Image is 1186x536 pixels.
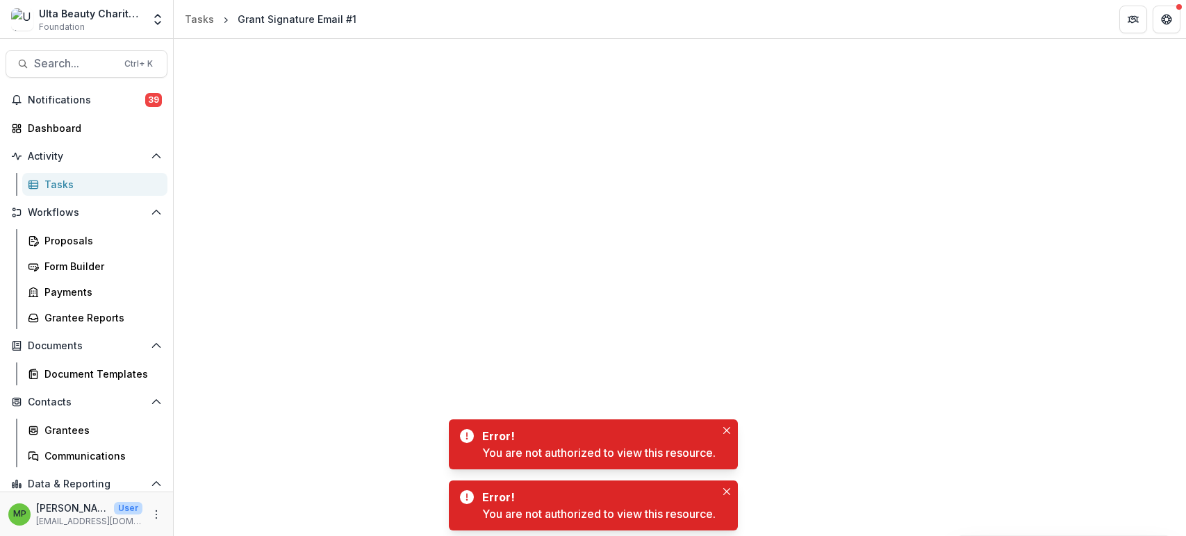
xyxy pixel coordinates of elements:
[6,50,167,78] button: Search...
[145,93,162,107] span: 39
[238,12,356,26] div: Grant Signature Email #1
[114,502,142,514] p: User
[22,229,167,252] a: Proposals
[122,56,156,72] div: Ctrl + K
[22,362,167,385] a: Document Templates
[6,117,167,140] a: Dashboard
[28,207,145,219] span: Workflows
[482,489,710,505] div: Error!
[44,233,156,248] div: Proposals
[44,285,156,299] div: Payments
[34,57,116,70] span: Search...
[482,428,710,444] div: Error!
[22,306,167,329] a: Grantee Reports
[11,8,33,31] img: Ulta Beauty Charitable Foundation
[718,422,735,439] button: Close
[44,423,156,437] div: Grantees
[13,510,26,519] div: Marisch Perera
[36,501,108,515] p: [PERSON_NAME] [PERSON_NAME]
[44,177,156,192] div: Tasks
[44,367,156,381] div: Document Templates
[28,478,145,490] span: Data & Reporting
[44,449,156,463] div: Communications
[28,396,145,408] span: Contacts
[482,444,716,461] div: You are not authorized to view this resource.
[185,12,214,26] div: Tasks
[1153,6,1180,33] button: Get Help
[28,340,145,352] span: Documents
[44,259,156,274] div: Form Builder
[148,506,165,523] button: More
[39,6,142,21] div: Ulta Beauty Charitable Foundation
[718,483,735,500] button: Close
[6,201,167,224] button: Open Workflows
[6,89,167,111] button: Notifications39
[22,255,167,278] a: Form Builder
[36,515,142,528] p: [EMAIL_ADDRESS][DOMAIN_NAME]
[179,9,362,29] nav: breadcrumb
[28,151,145,162] span: Activity
[22,173,167,196] a: Tasks
[39,21,85,33] span: Foundation
[6,145,167,167] button: Open Activity
[6,473,167,495] button: Open Data & Reporting
[22,444,167,467] a: Communications
[148,6,167,33] button: Open entity switcher
[44,310,156,325] div: Grantee Reports
[28,121,156,135] div: Dashboard
[28,94,145,106] span: Notifications
[1119,6,1147,33] button: Partners
[179,9,220,29] a: Tasks
[482,505,716,522] div: You are not authorized to view this resource.
[6,335,167,357] button: Open Documents
[6,391,167,413] button: Open Contacts
[22,280,167,303] a: Payments
[22,419,167,442] a: Grantees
